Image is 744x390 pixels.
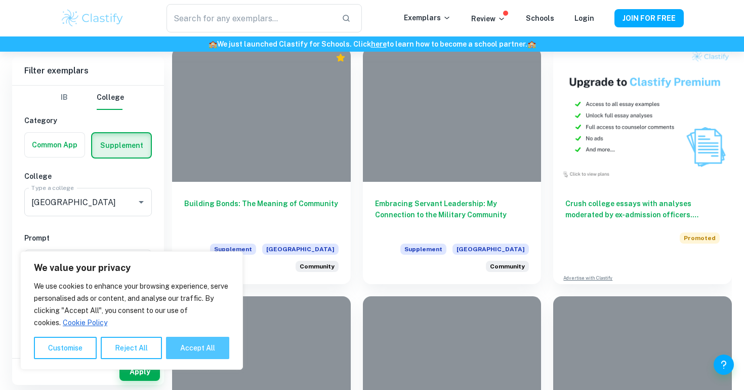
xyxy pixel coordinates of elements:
[375,198,529,231] h6: Embracing Servant Leadership: My Connection to the Military Community
[20,251,243,370] div: We value your privacy
[296,261,339,272] div: Reflect on a time when you have worked to enhance a community to which you feel connected. Why ha...
[101,337,162,359] button: Reject All
[563,275,612,282] a: Advertise with Clastify
[565,198,720,220] h6: Crush college essays with analyses moderated by ex-admission officers. Upgrade now
[184,198,339,231] h6: Building Bonds: The Meaning of Community
[527,40,536,48] span: 🏫
[25,133,85,157] button: Common App
[471,13,506,24] p: Review
[300,262,335,271] span: Community
[92,133,151,158] button: Supplement
[490,262,525,271] span: Community
[52,86,124,110] div: Filter type choice
[62,318,108,327] a: Cookie Policy
[119,363,160,381] button: Apply
[134,195,148,209] button: Open
[167,4,334,32] input: Search for any exemplars...
[262,244,339,255] span: [GEOGRAPHIC_DATA]
[452,244,529,255] span: [GEOGRAPHIC_DATA]
[34,280,229,329] p: We use cookies to enhance your browsing experience, serve personalised ads or content, and analys...
[60,8,125,28] img: Clastify logo
[34,262,229,274] p: We value your privacy
[31,183,73,192] label: Type a college
[210,244,256,255] span: Supplement
[209,40,217,48] span: 🏫
[24,115,152,126] h6: Category
[714,355,734,375] button: Help and Feedback
[526,14,554,22] a: Schools
[404,12,451,23] p: Exemplars
[172,48,351,284] a: Building Bonds: The Meaning of CommunitySupplement[GEOGRAPHIC_DATA]Reflect on a time when you hav...
[363,48,542,284] a: Embracing Servant Leadership: My Connection to the Military CommunitySupplement[GEOGRAPHIC_DATA]R...
[680,232,720,244] span: Promoted
[400,244,446,255] span: Supplement
[12,57,164,85] h6: Filter exemplars
[24,232,152,244] h6: Prompt
[574,14,594,22] a: Login
[371,40,387,48] a: here
[2,38,742,50] h6: We just launched Clastify for Schools. Click to learn how to become a school partner.
[336,53,346,63] div: Premium
[34,337,97,359] button: Customise
[486,261,529,272] div: Reflect on a time when you have worked to enhance a community to which you feel connected. Why ha...
[97,86,124,110] button: College
[614,9,684,27] button: JOIN FOR FREE
[553,48,732,181] img: Thumbnail
[24,171,152,182] h6: College
[52,86,76,110] button: IB
[166,337,229,359] button: Accept All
